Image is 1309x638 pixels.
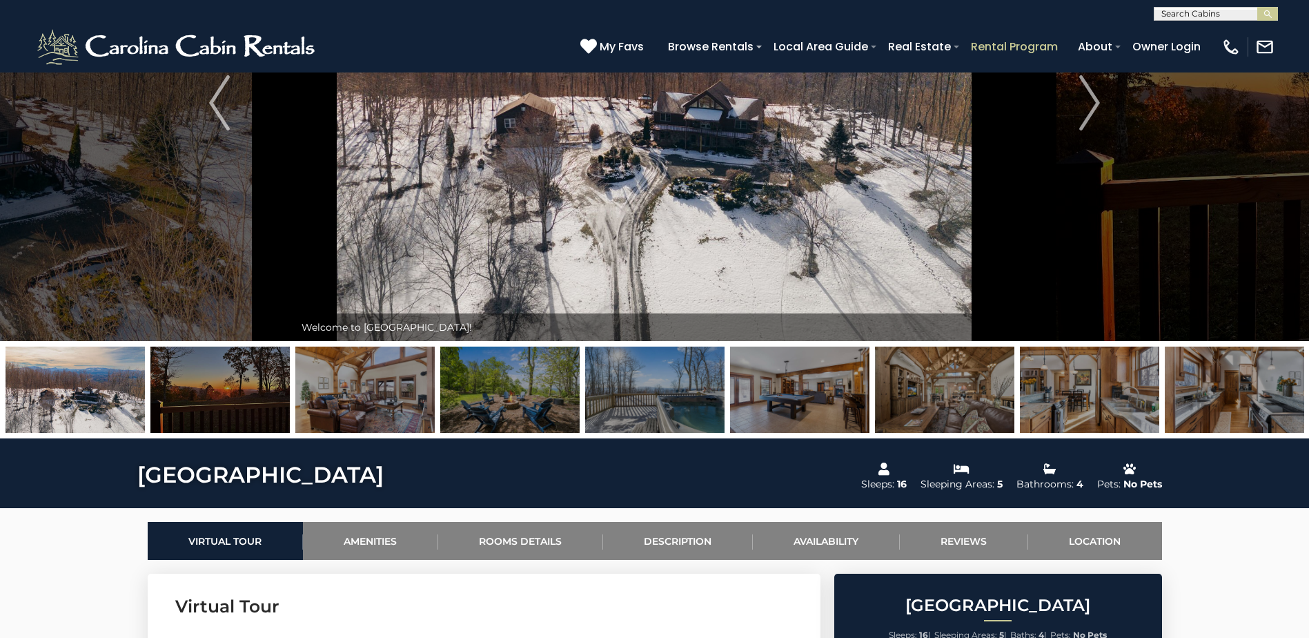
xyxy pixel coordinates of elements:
[295,347,435,433] img: 167632578
[6,347,145,433] img: 167632564
[1125,35,1208,59] a: Owner Login
[767,35,875,59] a: Local Area Guide
[881,35,958,59] a: Real Estate
[303,522,438,560] a: Amenities
[1165,347,1304,433] img: 167632573
[1071,35,1119,59] a: About
[900,522,1028,560] a: Reviews
[964,35,1065,59] a: Rental Program
[440,347,580,433] img: 169134453
[580,38,647,56] a: My Favs
[1079,75,1100,130] img: arrow
[1028,522,1162,560] a: Location
[1020,347,1159,433] img: 167632575
[838,597,1159,615] h2: [GEOGRAPHIC_DATA]
[603,522,753,560] a: Description
[875,347,1014,433] img: 168648488
[150,347,290,433] img: 167632630
[600,38,644,55] span: My Favs
[35,26,321,68] img: White-1-2.png
[148,522,303,560] a: Virtual Tour
[753,522,900,560] a: Availability
[209,75,230,130] img: arrow
[661,35,760,59] a: Browse Rentals
[295,313,1014,341] div: Welcome to [GEOGRAPHIC_DATA]!
[175,594,793,619] h3: Virtual Tour
[1255,37,1274,57] img: mail-regular-white.png
[585,347,725,433] img: 167882254
[730,347,869,433] img: 167632592
[438,522,603,560] a: Rooms Details
[1221,37,1241,57] img: phone-regular-white.png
